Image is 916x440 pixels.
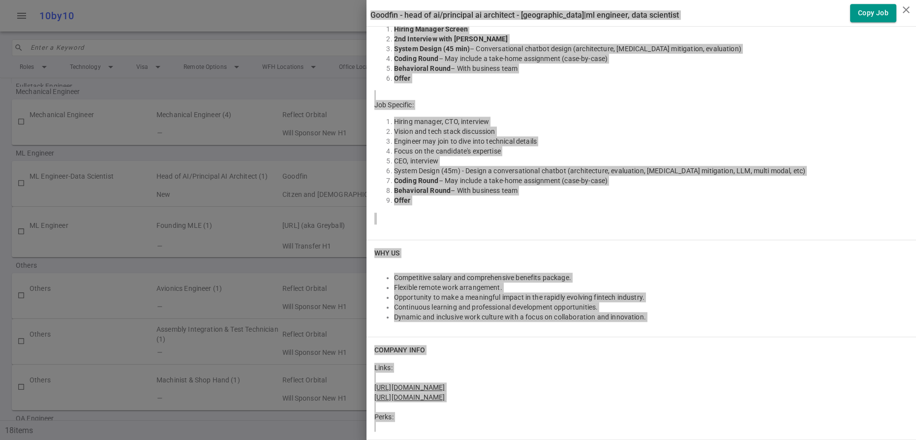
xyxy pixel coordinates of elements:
strong: Offer [394,196,411,204]
li: – With business team [394,186,908,195]
strong: System Design (45 min) [394,45,470,53]
strong: Offer [394,74,411,82]
span: Opportunity to make a meaningful impact in the rapidly evolving fintech industry. [394,293,644,301]
a: [URL][DOMAIN_NAME] [374,393,445,401]
h6: COMPANY INFO [374,345,425,355]
strong: Behavioral Round [394,187,451,194]
button: Copy Job [850,4,896,22]
div: General: Job Specific: [374,3,908,223]
strong: Coding Round [394,177,439,185]
i: close [900,4,912,16]
li: – With business team [394,63,908,73]
strong: 2nd Interview with [PERSON_NAME] [394,35,508,43]
li: Hiring manager, CTO, interview [394,117,908,126]
span: Dynamic and inclusive work culture with a focus on collaboration and innovation. [394,313,646,321]
li: Engineer may join to dive into technical details [394,136,908,146]
li: Focus on the candidate's expertise [394,146,908,156]
span: Flexible remote work arrangement. [394,283,502,291]
a: [URL][DOMAIN_NAME] [374,383,445,391]
li: System Design (45m) - Design a conversational chatbot (architecture, evaluation, [MEDICAL_DATA] m... [394,166,908,176]
span: Continuous learning and professional development opportunities. [394,303,598,311]
strong: Behavioral Round [394,64,451,72]
div: Links: Perks: [374,359,908,432]
label: Goodfin - Head of AI/Principal AI Architect - [GEOGRAPHIC_DATA] | ML Engineer, Data Scientist [370,10,679,20]
span: Competitive salary and comprehensive benefits package. [394,274,571,282]
li: – May include a take-home assignment (case-by-case) [394,176,908,186]
li: – May include a take-home assignment (case-by-case) [394,54,908,63]
strong: Coding Round [394,55,439,63]
li: Vision and tech stack discussion [394,126,908,136]
li: – Conversational chatbot design (architecture, [MEDICAL_DATA] mitigation, evaluation) [394,44,908,54]
strong: Hiring Manager Screen [394,25,468,33]
h6: WHY US [374,248,400,258]
li: CEO, interview [394,156,908,166]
